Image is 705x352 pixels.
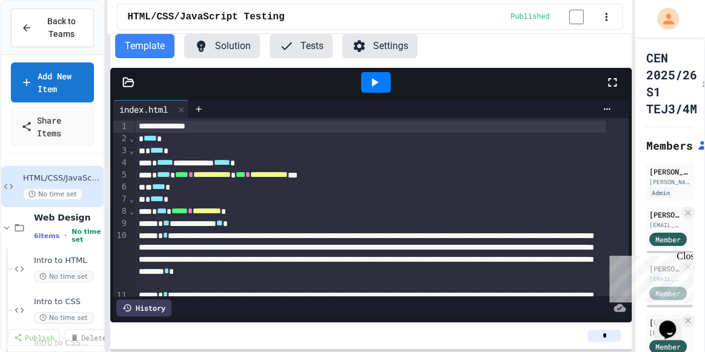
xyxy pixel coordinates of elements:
[113,145,128,157] div: 3
[113,218,128,230] div: 9
[34,297,101,307] span: Intro to CSS
[71,228,101,244] span: No time set
[644,5,682,33] div: My Account
[128,194,134,204] span: Fold line
[34,256,101,266] span: Intro to HTML
[34,312,93,324] span: No time set
[127,10,284,24] span: HTML/CSS/JavaScript Testing
[11,8,94,47] button: Back to Teams
[113,169,128,181] div: 5
[113,133,128,145] div: 2
[113,205,128,218] div: 8
[649,178,690,187] div: [PERSON_NAME][EMAIL_ADDRESS][PERSON_NAME][DOMAIN_NAME]
[646,137,692,154] h2: Members
[34,212,101,223] span: Web Design
[649,221,680,230] div: [EMAIL_ADDRESS][DOMAIN_NAME]
[128,133,134,143] span: Fold line
[649,188,672,198] div: Admin
[511,9,598,24] div: Content is published and visible to students
[11,107,94,146] a: Share Items
[115,34,174,58] button: Template
[39,15,84,41] span: Back to Teams
[113,230,128,290] div: 10
[5,5,84,77] div: Chat with us now!Close
[184,34,260,58] button: Solution
[34,232,59,240] span: 6 items
[649,166,690,177] div: [PERSON_NAME]
[270,34,333,58] button: Tests
[511,12,550,22] span: Published
[34,271,93,282] span: No time set
[649,328,680,337] div: [EMAIL_ADDRESS][DOMAIN_NAME]
[128,145,134,155] span: Fold line
[113,157,128,169] div: 4
[649,209,680,220] div: [PERSON_NAME] (Student)
[113,193,128,205] div: 7
[116,299,171,316] div: History
[113,103,174,116] div: index.html
[646,49,697,117] h1: CEN 2025/26 S1 TEJ3/4M
[113,100,189,118] div: index.html
[655,341,681,352] span: Member
[65,329,112,346] a: Delete
[23,173,101,184] span: HTML/CSS/JavaScript Testing
[23,188,82,200] span: No time set
[8,329,60,346] a: Publish
[113,121,128,133] div: 1
[11,62,94,102] a: Add New Item
[655,234,681,245] span: Member
[555,10,598,24] input: publish toggle
[113,181,128,193] div: 6
[649,317,680,328] div: [PERSON_NAME] (Student)
[64,231,67,241] span: •
[654,304,693,340] iframe: chat widget
[342,34,417,58] button: Settings
[128,206,134,216] span: Fold line
[604,251,693,302] iframe: chat widget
